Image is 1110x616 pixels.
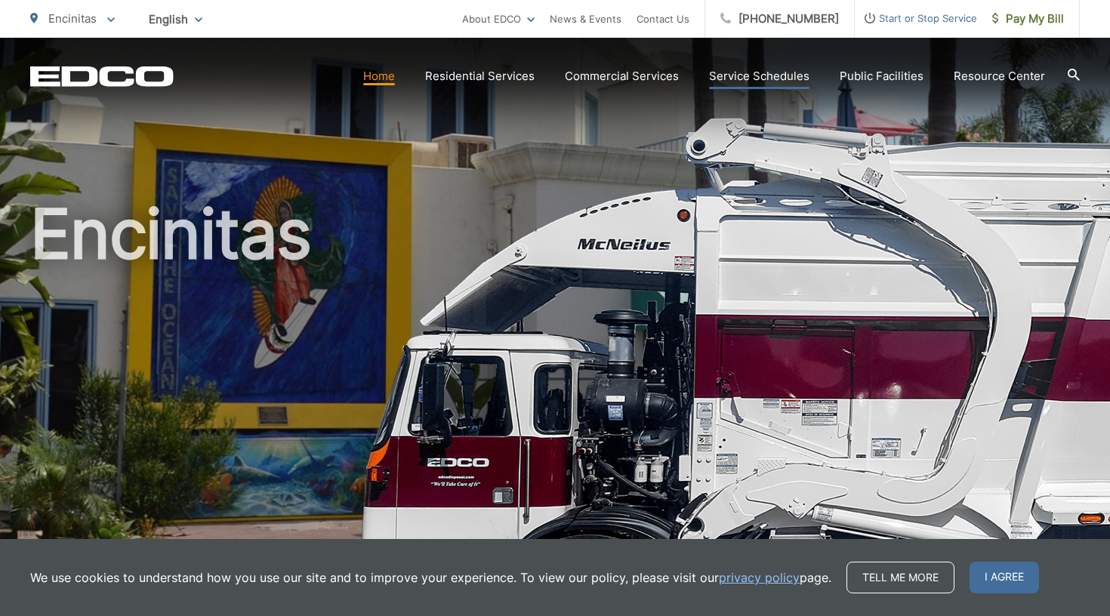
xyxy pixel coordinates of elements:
[709,67,809,85] a: Service Schedules
[992,10,1064,28] span: Pay My Bill
[30,568,831,587] p: We use cookies to understand how you use our site and to improve your experience. To view our pol...
[840,67,923,85] a: Public Facilities
[954,67,1045,85] a: Resource Center
[363,67,395,85] a: Home
[30,66,174,87] a: EDCD logo. Return to the homepage.
[462,10,535,28] a: About EDCO
[425,67,535,85] a: Residential Services
[137,6,214,32] span: English
[719,568,800,587] a: privacy policy
[48,11,97,26] span: Encinitas
[565,67,679,85] a: Commercial Services
[550,10,621,28] a: News & Events
[637,10,689,28] a: Contact Us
